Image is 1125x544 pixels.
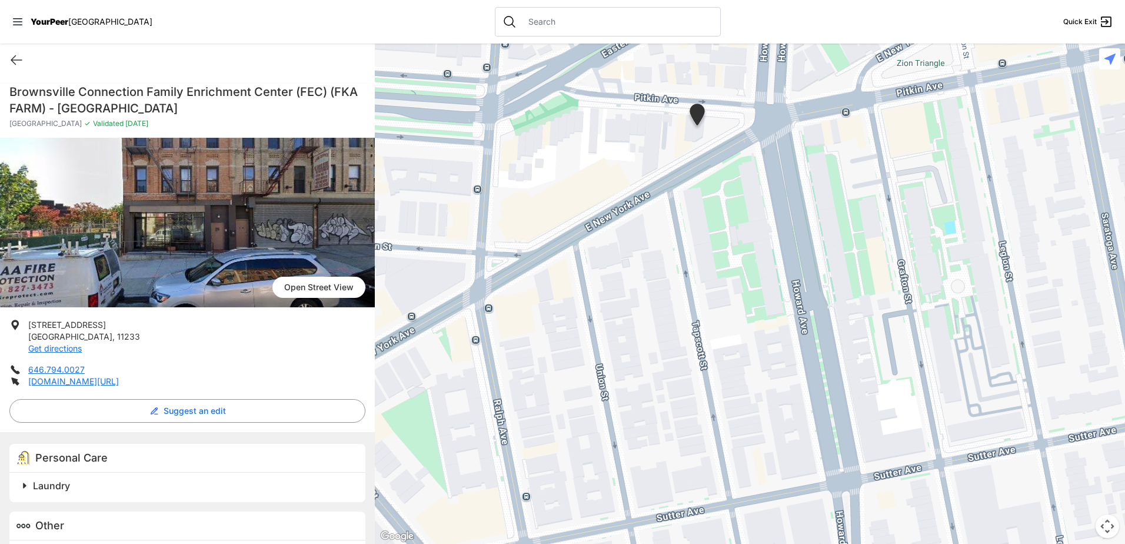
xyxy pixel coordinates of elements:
[378,529,417,544] img: Google
[521,16,713,28] input: Search
[1063,15,1113,29] a: Quick Exit
[117,331,140,341] span: 11233
[164,405,226,417] span: Suggest an edit
[68,16,152,26] span: [GEOGRAPHIC_DATA]
[93,119,124,128] span: Validated
[9,119,82,128] span: [GEOGRAPHIC_DATA]
[28,320,106,330] span: [STREET_ADDRESS]
[35,452,108,464] span: Personal Care
[31,18,152,25] a: YourPeer[GEOGRAPHIC_DATA]
[84,119,91,128] span: ✓
[9,84,365,117] h1: Brownsville Connection Family Enrichment Center (FEC) (FKA FARM) - [GEOGRAPHIC_DATA]
[28,376,119,386] a: [DOMAIN_NAME][URL]
[1063,17,1097,26] span: Quick Exit
[28,364,85,374] a: 646.794.0027
[378,529,417,544] a: Open this area in Google Maps (opens a new window)
[28,331,112,341] span: [GEOGRAPHIC_DATA]
[9,399,365,423] button: Suggest an edit
[35,519,64,532] span: Other
[31,16,68,26] span: YourPeer
[1096,515,1119,538] button: Map camera controls
[33,480,70,492] span: Laundry
[272,277,365,298] span: Open Street View
[124,119,148,128] span: [DATE]
[28,343,82,353] a: Get directions
[112,331,115,341] span: ,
